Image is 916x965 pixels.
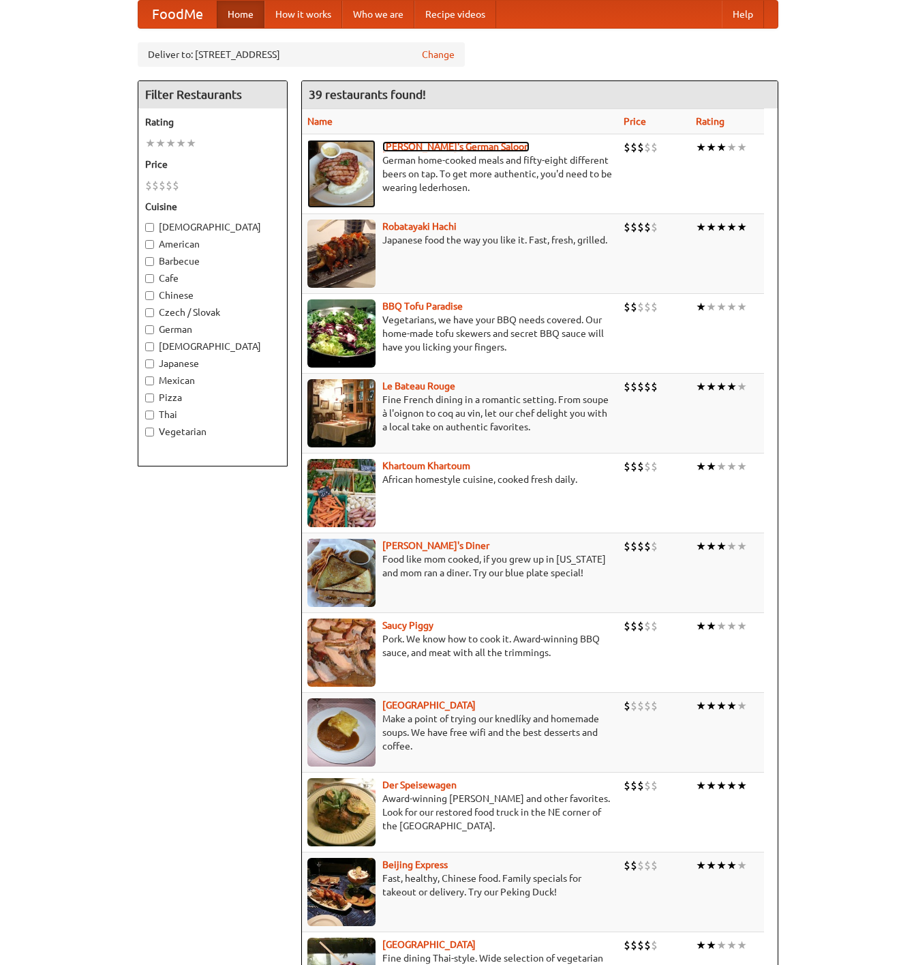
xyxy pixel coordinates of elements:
li: ★ [727,459,737,474]
li: ★ [727,140,737,155]
input: Barbecue [145,257,154,266]
input: [DEMOGRAPHIC_DATA] [145,223,154,232]
li: $ [630,619,637,634]
b: Le Bateau Rouge [382,381,455,391]
li: $ [624,299,630,314]
li: $ [166,178,172,193]
li: $ [630,778,637,793]
li: ★ [727,619,737,634]
li: $ [651,858,658,873]
img: esthers.jpg [307,140,376,208]
b: [GEOGRAPHIC_DATA] [382,939,476,950]
li: $ [172,178,179,193]
img: khartoum.jpg [307,459,376,527]
li: ★ [727,220,737,235]
input: [DEMOGRAPHIC_DATA] [145,342,154,351]
img: bateaurouge.jpg [307,379,376,447]
li: $ [651,140,658,155]
label: Cafe [145,271,280,285]
li: $ [637,459,644,474]
img: beijing.jpg [307,858,376,926]
h4: Filter Restaurants [138,81,287,108]
li: ★ [727,698,737,713]
a: Change [422,48,455,61]
li: $ [651,778,658,793]
p: Vegetarians, we have your BBQ needs covered. Our home-made tofu skewers and secret BBQ sauce will... [307,313,613,354]
label: Chinese [145,288,280,302]
li: ★ [696,379,706,394]
p: Fast, healthy, Chinese food. Family specials for takeout or delivery. Try our Peking Duck! [307,872,613,899]
li: ★ [706,698,716,713]
li: ★ [727,778,737,793]
li: $ [624,459,630,474]
li: ★ [716,619,727,634]
b: Der Speisewagen [382,780,457,790]
img: saucy.jpg [307,619,376,687]
li: ★ [696,539,706,554]
li: ★ [696,619,706,634]
li: $ [644,459,651,474]
li: $ [637,938,644,953]
li: $ [644,778,651,793]
li: $ [644,698,651,713]
a: Home [217,1,264,28]
li: ★ [716,220,727,235]
li: ★ [727,299,737,314]
a: [PERSON_NAME]'s Diner [382,540,489,551]
li: ★ [696,858,706,873]
h5: Price [145,158,280,171]
li: ★ [176,136,186,151]
div: Deliver to: [STREET_ADDRESS] [138,42,465,67]
li: ★ [706,938,716,953]
a: Rating [696,116,724,127]
a: Help [722,1,764,28]
p: Food like mom cooked, if you grew up in [US_STATE] and mom ran a diner. Try our blue plate special! [307,552,613,580]
p: Make a point of trying our knedlíky and homemade soups. We have free wifi and the best desserts a... [307,712,613,753]
li: $ [644,299,651,314]
label: [DEMOGRAPHIC_DATA] [145,220,280,234]
input: Cafe [145,274,154,283]
li: $ [630,938,637,953]
li: ★ [716,299,727,314]
li: ★ [145,136,155,151]
li: $ [637,698,644,713]
label: Czech / Slovak [145,306,280,319]
li: ★ [737,299,747,314]
label: German [145,323,280,336]
a: Saucy Piggy [382,620,433,631]
li: $ [630,858,637,873]
h5: Cuisine [145,200,280,213]
label: Mexican [145,374,280,387]
li: ★ [155,136,166,151]
li: ★ [727,858,737,873]
li: ★ [716,539,727,554]
li: ★ [706,459,716,474]
li: $ [651,698,658,713]
li: $ [651,938,658,953]
li: ★ [716,140,727,155]
li: $ [644,140,651,155]
li: ★ [706,220,716,235]
input: American [145,240,154,249]
p: Award-winning [PERSON_NAME] and other favorites. Look for our restored food truck in the NE corne... [307,792,613,833]
a: Who we are [342,1,414,28]
li: $ [637,220,644,235]
li: $ [637,539,644,554]
li: $ [651,619,658,634]
li: ★ [716,459,727,474]
ng-pluralize: 39 restaurants found! [309,88,426,101]
input: German [145,325,154,334]
li: $ [624,220,630,235]
li: $ [630,140,637,155]
li: ★ [706,539,716,554]
li: ★ [716,858,727,873]
li: $ [624,938,630,953]
li: ★ [737,140,747,155]
li: ★ [706,140,716,155]
input: Mexican [145,376,154,385]
input: Japanese [145,359,154,368]
li: $ [644,938,651,953]
li: ★ [696,299,706,314]
b: BBQ Tofu Paradise [382,301,463,312]
li: $ [630,220,637,235]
